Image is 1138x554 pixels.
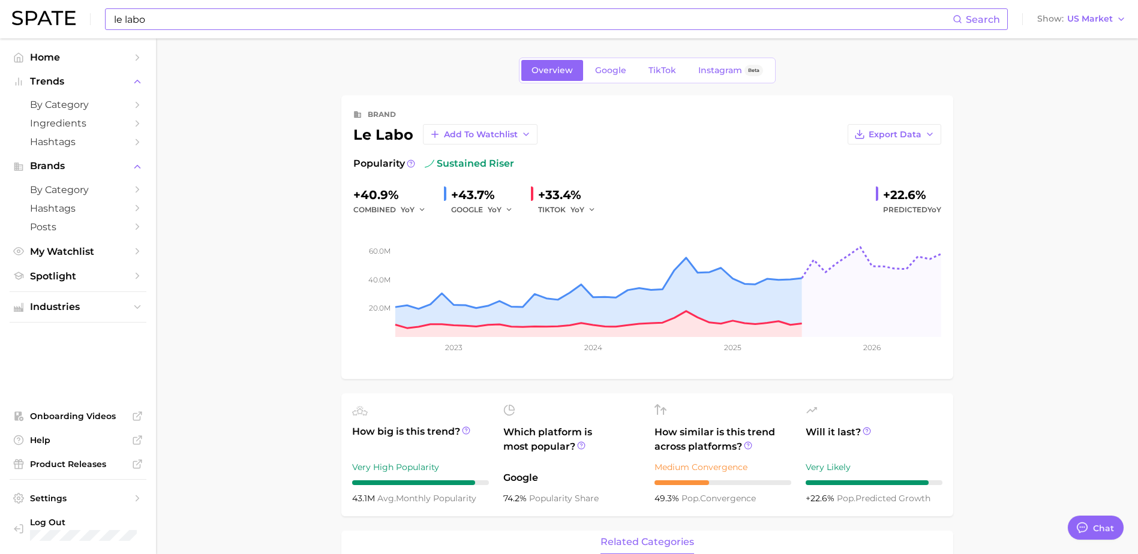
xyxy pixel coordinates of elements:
[584,343,602,352] tspan: 2024
[352,493,377,504] span: 43.1m
[1067,16,1113,22] span: US Market
[352,424,489,454] span: How big is this trend?
[503,493,529,504] span: 74.2%
[570,204,584,215] span: YoY
[30,270,126,282] span: Spotlight
[377,493,396,504] abbr: average
[10,180,146,199] a: by Category
[1034,11,1129,27] button: ShowUS Market
[113,9,953,29] input: Search here for a brand, industry, or ingredient
[353,203,434,217] div: combined
[10,199,146,218] a: Hashtags
[10,489,146,507] a: Settings
[30,76,126,87] span: Trends
[806,480,942,485] div: 9 / 10
[10,95,146,114] a: by Category
[10,157,146,175] button: Brands
[425,159,434,168] img: sustained riser
[12,11,76,25] img: SPATE
[30,203,126,214] span: Hashtags
[353,185,434,204] div: +40.9%
[425,156,514,171] span: sustained riser
[30,99,126,110] span: by Category
[352,480,489,485] div: 9 / 10
[10,298,146,316] button: Industries
[654,425,791,454] span: How similar is this trend across platforms?
[538,185,604,204] div: +33.4%
[451,203,521,217] div: GOOGLE
[698,65,742,76] span: Instagram
[444,130,518,140] span: Add to Watchlist
[30,136,126,147] span: Hashtags
[30,118,126,129] span: Ingredients
[10,431,146,449] a: Help
[401,204,415,215] span: YoY
[927,205,941,214] span: YoY
[368,107,396,122] div: brand
[488,203,514,217] button: YoY
[30,411,126,421] span: Onboarding Videos
[30,459,126,469] span: Product Releases
[488,204,502,215] span: YoY
[10,267,146,285] a: Spotlight
[30,161,126,171] span: Brands
[10,133,146,151] a: Hashtags
[681,493,756,504] span: convergence
[10,218,146,236] a: Posts
[748,65,759,76] span: Beta
[30,517,157,528] span: Log Out
[352,460,489,474] div: Very High Popularity
[532,65,573,76] span: Overview
[869,130,921,140] span: Export Data
[423,124,538,144] button: Add to Watchlist
[966,14,1000,25] span: Search
[10,114,146,133] a: Ingredients
[883,203,941,217] span: Predicted
[806,460,942,474] div: Very Likely
[353,156,405,171] span: Popularity
[837,493,855,504] abbr: popularity index
[806,493,837,504] span: +22.6%
[570,203,596,217] button: YoY
[848,124,941,144] button: Export Data
[30,246,126,257] span: My Watchlist
[30,221,126,233] span: Posts
[638,60,686,81] a: TikTok
[883,185,941,204] div: +22.6%
[353,124,538,144] div: le labo
[10,455,146,473] a: Product Releases
[654,480,791,485] div: 4 / 10
[595,65,626,76] span: Google
[10,513,146,544] a: Log out. Currently logged in with e-mail christine.kappner@mane.com.
[30,184,126,195] span: by Category
[654,460,791,474] div: Medium Convergence
[503,425,640,465] span: Which platform is most popular?
[401,203,427,217] button: YoY
[837,493,930,504] span: predicted growth
[724,343,741,352] tspan: 2025
[600,537,694,547] span: related categories
[538,203,604,217] div: TIKTOK
[10,73,146,91] button: Trends
[10,407,146,425] a: Onboarding Videos
[30,52,126,63] span: Home
[585,60,636,81] a: Google
[30,435,126,445] span: Help
[10,242,146,261] a: My Watchlist
[1037,16,1064,22] span: Show
[503,471,640,485] span: Google
[521,60,583,81] a: Overview
[451,185,521,204] div: +43.7%
[688,60,773,81] a: InstagramBeta
[648,65,676,76] span: TikTok
[30,493,126,504] span: Settings
[445,343,462,352] tspan: 2023
[654,493,681,504] span: 49.3%
[377,493,476,504] span: monthly popularity
[681,493,700,504] abbr: popularity index
[30,302,126,312] span: Industries
[806,425,942,454] span: Will it last?
[529,493,599,504] span: popularity share
[863,343,881,352] tspan: 2026
[10,48,146,67] a: Home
